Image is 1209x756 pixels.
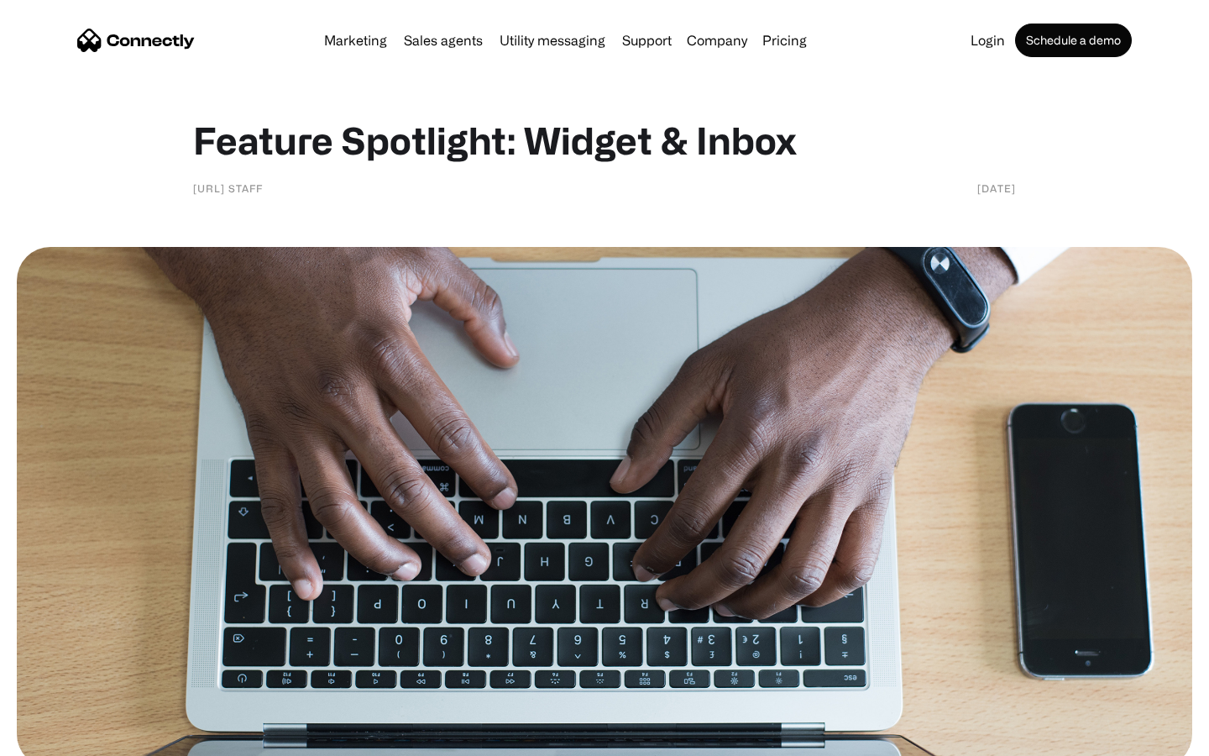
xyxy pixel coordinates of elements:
a: Marketing [317,34,394,47]
a: Schedule a demo [1015,24,1132,57]
a: Login [964,34,1012,47]
a: Pricing [756,34,814,47]
div: Company [687,29,747,52]
ul: Language list [34,727,101,750]
a: Utility messaging [493,34,612,47]
h1: Feature Spotlight: Widget & Inbox [193,118,1016,163]
div: [DATE] [977,180,1016,197]
aside: Language selected: English [17,727,101,750]
div: [URL] staff [193,180,263,197]
a: Support [615,34,678,47]
a: Sales agents [397,34,489,47]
